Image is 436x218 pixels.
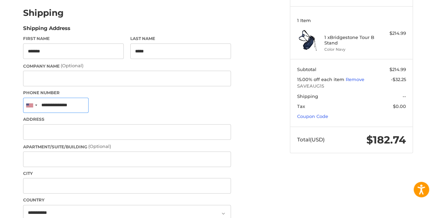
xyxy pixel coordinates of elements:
span: Tax [297,103,305,109]
a: Remove [346,77,364,82]
small: (Optional) [61,63,83,68]
span: 15.00% off each item [297,77,346,82]
li: Color Navy [324,47,377,52]
span: Subtotal [297,67,316,72]
label: Apartment/Suite/Building [23,143,231,150]
label: First Name [23,36,124,42]
span: -$32.25 [391,77,406,82]
label: Country [23,197,231,203]
label: Phone Number [23,90,231,96]
div: United States: +1 [23,98,39,113]
h4: 1 x Bridgestone Tour B Stand [324,34,377,46]
label: Company Name [23,62,231,69]
span: Shipping [297,93,318,99]
h2: Shipping [23,8,64,18]
label: Last Name [130,36,231,42]
span: Total (USD) [297,136,325,143]
small: (Optional) [88,143,111,149]
label: City [23,170,231,177]
span: $214.99 [389,67,406,72]
span: SAVEAUG15 [297,83,406,90]
legend: Shipping Address [23,24,70,36]
a: Coupon Code [297,113,328,119]
div: $214.99 [379,30,406,37]
span: $182.74 [366,133,406,146]
span: -- [403,93,406,99]
span: $0.00 [393,103,406,109]
h3: 1 Item [297,18,406,23]
label: Address [23,116,231,122]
